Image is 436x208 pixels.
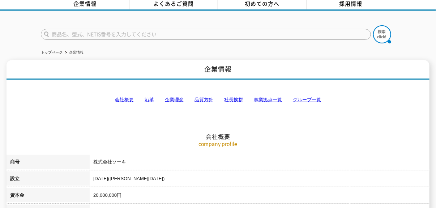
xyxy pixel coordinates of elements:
td: [DATE]([PERSON_NAME][DATE]) [90,171,429,188]
td: 20,000,000円 [90,188,429,205]
img: btn_search.png [373,25,391,43]
a: トップページ [41,50,63,54]
input: 商品名、型式、NETIS番号を入力してください [41,29,371,40]
a: 事業拠点一覧 [254,97,282,102]
a: 品質方針 [195,97,213,102]
th: 資本金 [7,188,90,205]
a: 会社概要 [115,97,134,102]
a: グループ一覧 [293,97,321,102]
a: 沿革 [145,97,154,102]
th: 商号 [7,155,90,171]
p: company profile [7,140,429,148]
th: 設立 [7,171,90,188]
li: 企業情報 [64,49,84,56]
a: 社長挨拶 [224,97,243,102]
td: 株式会社ソーキ [90,155,429,171]
a: 企業理念 [165,97,184,102]
h2: 会社概要 [7,60,429,140]
h1: 企業情報 [7,60,429,80]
